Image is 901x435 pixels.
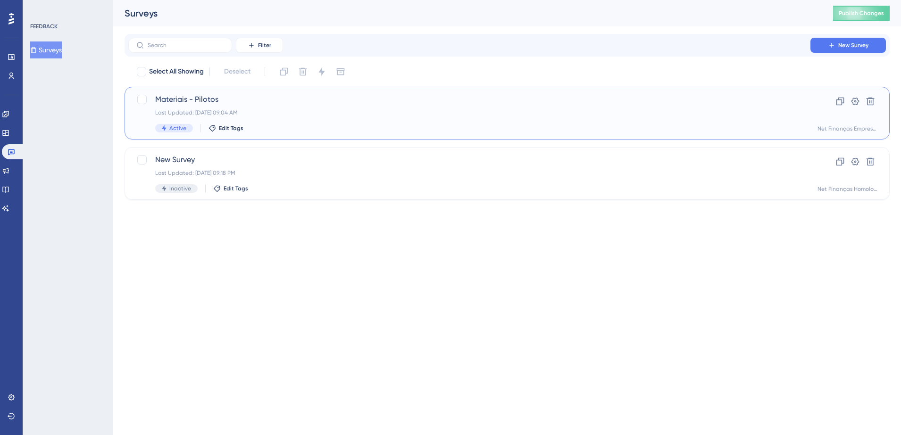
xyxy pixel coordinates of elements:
div: FEEDBACK [30,23,58,30]
span: Edit Tags [224,185,248,192]
span: Active [169,124,186,132]
span: New Survey [838,41,868,49]
button: Surveys [30,41,62,58]
button: Deselect [216,63,259,80]
span: Filter [258,41,271,49]
span: Edit Tags [219,124,243,132]
span: New Survey [155,154,784,165]
div: Last Updated: [DATE] 09:04 AM [155,109,784,116]
div: Last Updated: [DATE] 09:18 PM [155,169,784,177]
span: Deselect [224,66,250,77]
div: Net Finanças Homologação [818,185,878,193]
div: Net Finanças Empresarial [818,125,878,132]
span: Inactive [169,185,191,192]
span: Select All Showing [149,66,204,77]
span: Materiais - Pilotos [155,94,784,105]
button: Edit Tags [209,124,243,132]
span: Publish Changes [839,9,884,17]
div: Surveys [125,7,809,20]
input: Search [148,42,224,49]
button: Edit Tags [213,185,248,192]
button: Filter [236,38,283,53]
button: New Survey [810,38,886,53]
button: Publish Changes [833,6,890,21]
